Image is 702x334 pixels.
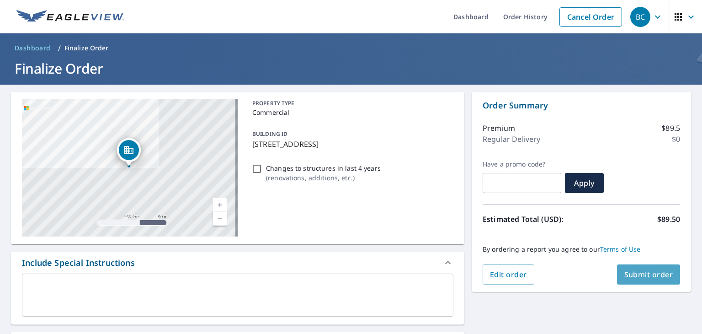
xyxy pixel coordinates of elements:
li: / [58,43,61,54]
h1: Finalize Order [11,59,691,78]
p: $0 [672,134,680,145]
a: Dashboard [11,41,54,55]
span: Dashboard [15,43,51,53]
span: Apply [572,178,596,188]
label: Have a promo code? [483,160,561,168]
p: [STREET_ADDRESS] [252,139,450,150]
p: Finalize Order [64,43,109,53]
button: Edit order [483,264,534,285]
p: Order Summary [483,99,680,112]
button: Apply [565,173,604,193]
p: Estimated Total (USD): [483,214,581,225]
a: Cancel Order [559,7,622,27]
p: ( renovations, additions, etc. ) [266,173,381,183]
p: Regular Delivery [483,134,540,145]
nav: breadcrumb [11,41,691,55]
p: By ordering a report you agree to our [483,245,680,253]
button: Submit order [617,264,681,285]
p: Premium [483,123,515,134]
a: Terms of Use [600,245,641,253]
p: $89.50 [657,214,680,225]
a: Current Level 17, Zoom Out [213,212,227,226]
span: Submit order [624,269,673,280]
div: Include Special Instructions [11,252,464,274]
span: Edit order [490,269,527,280]
p: Changes to structures in last 4 years [266,163,381,173]
div: Dropped pin, building 1, Commercial property, 2359 206 RICHMOND NS B0E1A0 [117,138,141,167]
img: EV Logo [16,10,124,24]
div: BC [630,7,650,27]
p: PROPERTY TYPE [252,99,450,108]
p: BUILDING ID [252,130,287,138]
a: Current Level 17, Zoom In [213,198,227,212]
p: $89.5 [661,123,680,134]
p: Commercial [252,108,450,117]
div: Include Special Instructions [22,257,135,269]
